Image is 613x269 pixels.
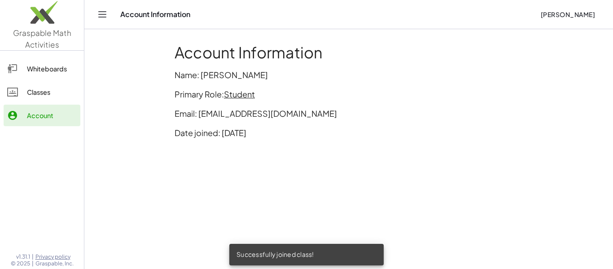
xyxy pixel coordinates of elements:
[4,105,80,126] a: Account
[175,44,523,62] h1: Account Information
[175,88,523,100] p: Primary Role:
[229,244,384,265] div: Successfully joined class!
[533,6,602,22] button: [PERSON_NAME]
[16,253,30,260] span: v1.31.1
[224,89,255,99] span: Student
[35,260,74,267] span: Graspable, Inc.
[27,63,77,74] div: Whiteboards
[540,10,595,18] span: [PERSON_NAME]
[11,260,30,267] span: © 2025
[4,81,80,103] a: Classes
[13,28,71,49] span: Graspable Math Activities
[95,7,109,22] button: Toggle navigation
[27,110,77,121] div: Account
[4,58,80,79] a: Whiteboards
[175,127,523,139] p: Date joined: [DATE]
[32,260,34,267] span: |
[32,253,34,260] span: |
[175,69,523,81] p: Name: [PERSON_NAME]
[175,107,523,119] p: Email: [EMAIL_ADDRESS][DOMAIN_NAME]
[35,253,74,260] a: Privacy policy
[27,87,77,97] div: Classes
